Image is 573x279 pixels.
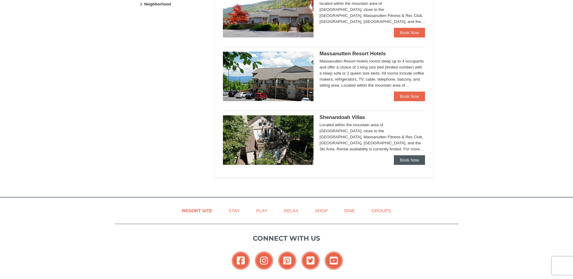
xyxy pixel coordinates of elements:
[249,204,275,217] a: Play
[114,233,459,243] p: Connect with us
[364,204,398,217] a: Groups
[221,204,247,217] a: Stay
[394,91,425,101] a: Book Now
[394,28,425,37] a: Book Now
[307,204,336,217] a: Shop
[223,52,314,101] img: 19219026-1-e3b4ac8e.jpg
[175,204,220,217] a: Resort Site
[320,51,386,56] span: Massanutten Resort Hotels
[223,115,314,165] img: 19219019-2-e70bf45f.jpg
[320,58,425,88] div: Massanutten Resort Hotels rooms sleep up to 4 occupants and offer a choice of 1 king size bed (li...
[276,204,306,217] a: Relax
[144,2,171,6] strong: Neighborhood
[394,155,425,165] a: Book Now
[320,114,365,120] span: Shenandoah Villas
[336,204,362,217] a: Dine
[320,122,425,152] div: Located within the mountain area of [GEOGRAPHIC_DATA], close to the [GEOGRAPHIC_DATA], Massanutte...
